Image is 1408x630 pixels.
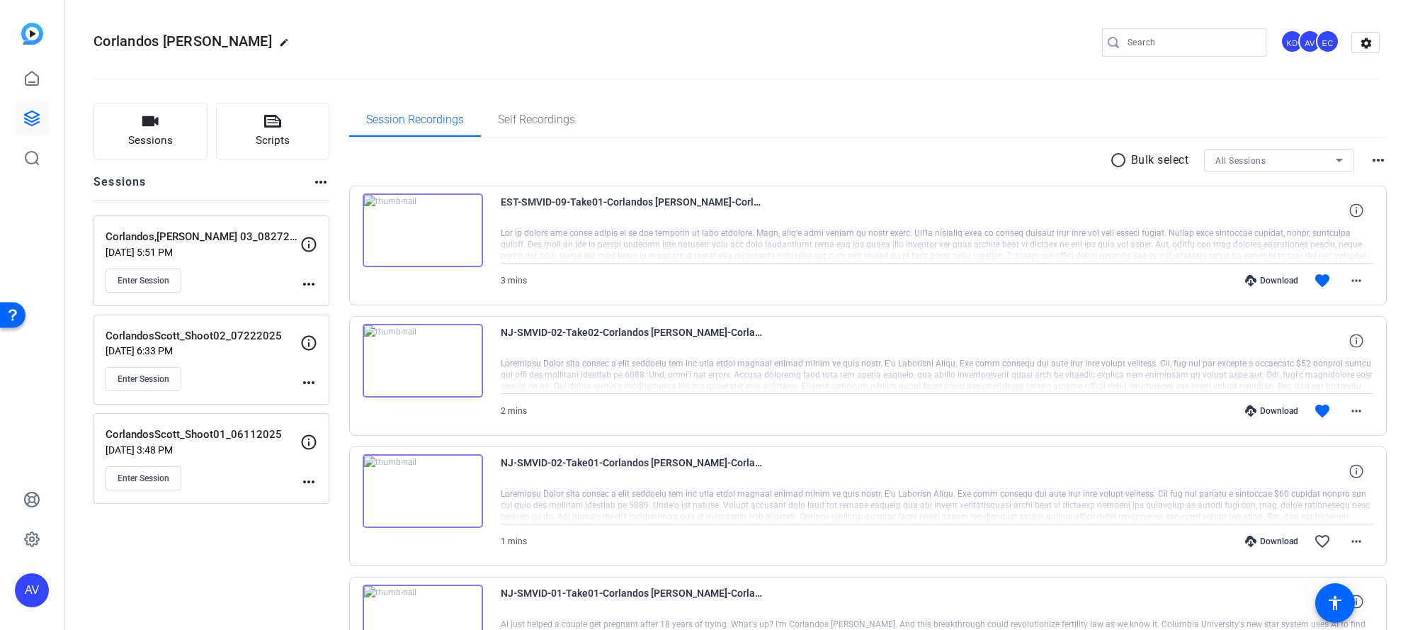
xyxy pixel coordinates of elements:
[93,33,272,50] span: Corlandos [PERSON_NAME]
[118,275,169,286] span: Enter Session
[1215,156,1266,166] span: All Sessions
[118,373,169,385] span: Enter Session
[498,114,575,125] span: Self Recordings
[106,345,300,356] p: [DATE] 6:33 PM
[1281,30,1304,53] div: KD
[1348,272,1365,289] mat-icon: more_horiz
[1314,403,1331,420] mat-icon: favorite
[15,573,49,607] div: AV
[1238,275,1305,286] div: Download
[1352,33,1380,54] mat-icon: settings
[1316,30,1341,55] ngx-avatar: Erika Centeno
[118,473,169,484] span: Enter Session
[363,454,483,528] img: thumb-nail
[300,374,317,391] mat-icon: more_horiz
[1238,405,1305,417] div: Download
[501,536,527,546] span: 1 mins
[93,103,208,159] button: Sessions
[501,454,763,488] span: NJ-SMVID-02-Take01-Corlandos [PERSON_NAME]-CorlandosScott-Shoot02-07222025-2025-07-22-17-32-21-225-0
[279,38,296,55] mat-icon: edit
[1298,30,1322,53] div: AV
[501,585,763,619] span: NJ-SMVID-01-Take01-Corlandos [PERSON_NAME]-CorlandosScott-Shoot02-07222025-2025-07-22-17-30-14-866-0
[1281,30,1305,55] ngx-avatar: Krystal Delgadillo
[501,276,527,286] span: 3 mins
[106,247,300,258] p: [DATE] 5:51 PM
[21,23,43,45] img: blue-gradient.svg
[1314,533,1331,550] mat-icon: favorite_border
[256,133,290,149] span: Scripts
[106,367,181,391] button: Enter Session
[1131,152,1189,169] p: Bulk select
[1110,152,1131,169] mat-icon: radio_button_unchecked
[1348,403,1365,420] mat-icon: more_horiz
[1314,272,1331,289] mat-icon: favorite
[216,103,330,159] button: Scripts
[1370,152,1387,169] mat-icon: more_horiz
[1316,30,1339,53] div: EC
[1348,533,1365,550] mat-icon: more_horiz
[366,114,464,125] span: Session Recordings
[106,229,300,245] p: Corlandos,[PERSON_NAME] 03_08272025
[1238,536,1305,547] div: Download
[106,328,300,344] p: CorlandosScott_Shoot02_07222025
[106,466,181,490] button: Enter Session
[106,427,300,443] p: CorlandosScott_Shoot01_06112025
[312,174,329,191] mat-icon: more_horiz
[363,193,483,267] img: thumb-nail
[501,193,763,227] span: EST-SMVID-09-Take01-Corlandos [PERSON_NAME]-CorlandosScott-Shoot02-07222025-2025-07-22-17-41-20-0...
[501,324,763,358] span: NJ-SMVID-02-Take02-Corlandos [PERSON_NAME]-CorlandosScott-Shoot02-07222025-2025-07-22-17-36-11-602-0
[106,269,181,293] button: Enter Session
[300,276,317,293] mat-icon: more_horiz
[1327,595,1344,612] mat-icon: accessibility
[1298,30,1323,55] ngx-avatar: Abby Veloz
[93,174,147,201] h2: Sessions
[1128,34,1255,51] input: Search
[501,406,527,416] span: 2 mins
[300,473,317,490] mat-icon: more_horiz
[106,444,300,456] p: [DATE] 3:48 PM
[363,324,483,398] img: thumb-nail
[128,133,173,149] span: Sessions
